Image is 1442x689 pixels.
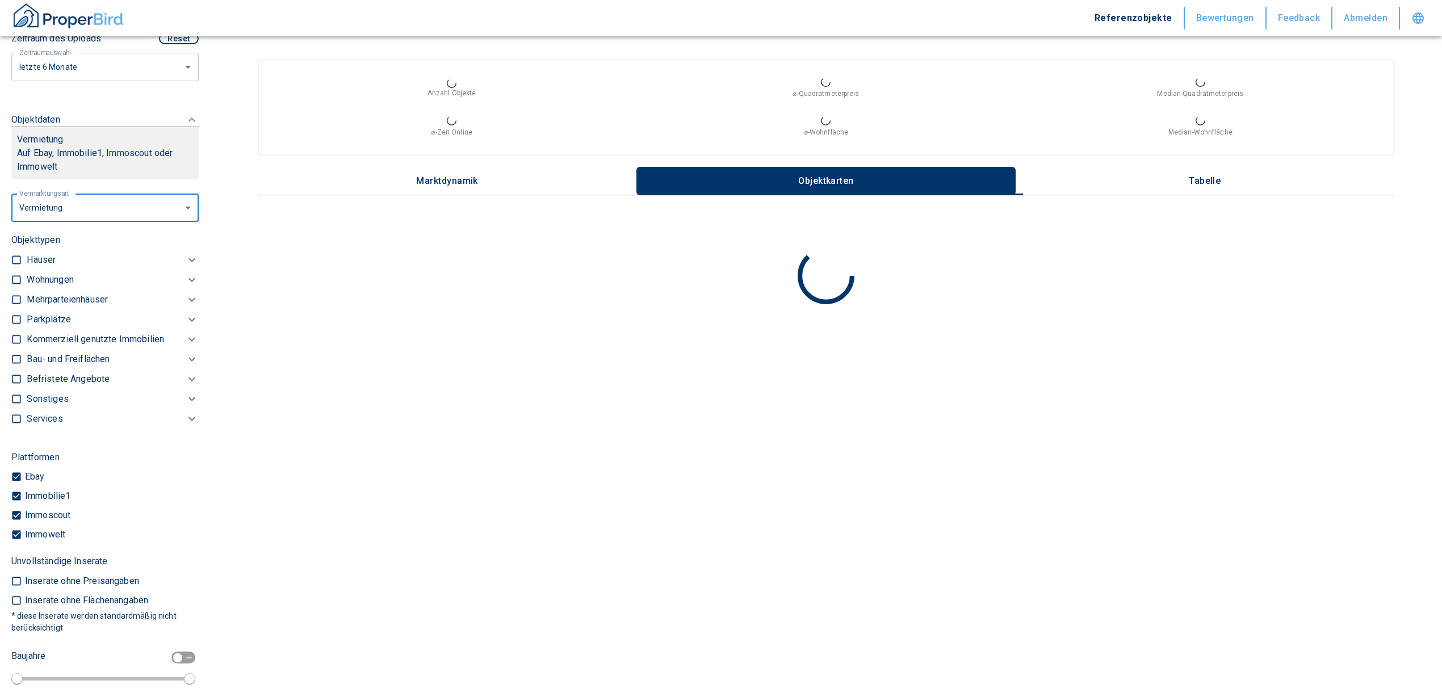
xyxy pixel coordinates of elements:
[798,176,854,186] p: Objektkarten
[27,409,199,429] div: Services
[11,113,60,127] p: Objektdaten
[1185,7,1267,30] button: Bewertungen
[27,372,110,386] p: Befristete Angebote
[11,554,107,568] p: Unvollständige Inserate
[427,88,476,98] p: Anzahl Objekte
[27,293,108,306] p: Mehrparteienhäuser
[22,491,71,501] p: Immobilie1
[258,167,1394,195] div: wrapped label tabs example
[27,270,199,290] div: Wohnungen
[27,273,73,287] p: Wohnungen
[1176,176,1233,186] p: Tabelle
[27,310,199,330] div: Parkplätze
[11,451,60,464] p: Plattformen
[11,233,199,247] p: Objekttypen
[27,352,110,366] p: Bau- und Freiflächen
[1157,89,1243,99] p: Median-Quadratmeterpreis
[793,89,859,99] p: ⌀-Quadratmeterpreis
[27,412,62,426] p: Services
[27,330,199,350] div: Kommerziell genutzte Immobilien
[1332,7,1400,30] button: Abmelden
[11,2,125,30] img: ProperBird Logo and Home Button
[11,192,199,222] div: letzte 6 Monate
[11,32,101,45] p: Zeitraum des Uploads
[11,2,125,35] button: ProperBird Logo and Home Button
[27,389,199,409] div: Sonstiges
[431,127,472,137] p: ⌀-Zeit Online
[27,350,199,369] div: Bau- und Freiflächen
[27,290,199,310] div: Mehrparteienhäuser
[27,253,56,267] p: Häuser
[27,369,199,389] div: Befristete Angebote
[804,127,848,137] p: ⌀-Wohnfläche
[27,392,68,406] p: Sonstiges
[22,530,65,539] p: Immowelt
[159,33,199,44] button: Reset
[27,313,71,326] p: Parkplätze
[22,596,148,605] p: Inserate ohne Flächenangaben
[11,610,193,634] p: * diese Inserate werden standardmäßig nicht berücksichtigt
[1168,127,1233,137] p: Median-Wohnfläche
[17,133,64,146] p: Vermietung
[1083,7,1185,30] button: Referenzobjekte
[416,176,478,186] p: Marktdynamik
[11,102,199,191] div: ObjektdatenVermietungAuf Ebay, Immobilie1, Immoscout oder Immowelt
[27,250,199,270] div: Häuser
[1267,7,1333,30] button: Feedback
[17,146,193,174] p: Auf Ebay, Immobilie1, Immoscout oder Immowelt
[11,52,199,82] div: letzte 6 Monate
[22,511,70,520] p: Immoscout
[11,649,45,663] p: Baujahre
[27,333,164,346] p: Kommerziell genutzte Immobilien
[22,472,45,481] p: Ebay
[22,577,139,586] p: Inserate ohne Preisangaben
